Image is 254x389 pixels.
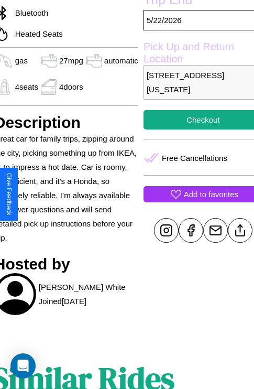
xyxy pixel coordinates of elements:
[10,6,48,20] p: Bluetooth
[104,53,138,68] p: automatic
[15,80,38,94] p: 4 seats
[38,53,59,69] img: gas
[5,173,13,215] div: Give Feedback
[162,151,227,165] p: Free Cancellations
[184,187,238,201] p: Add to favorites
[10,353,36,379] div: Open Intercom Messenger
[38,79,59,95] img: gas
[39,280,126,294] p: [PERSON_NAME] White
[59,53,83,68] p: 27 mpg
[83,53,104,69] img: gas
[59,80,83,94] p: 4 doors
[10,27,63,41] p: Heated Seats
[15,53,28,68] p: gas
[39,294,86,308] p: Joined [DATE]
